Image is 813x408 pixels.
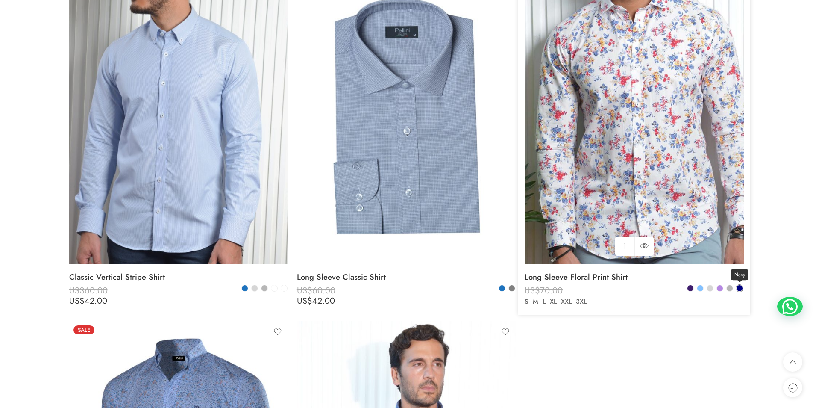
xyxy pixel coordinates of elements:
[251,284,258,292] a: Light Grey
[297,269,516,286] a: Long Sleeve Classic Shirt
[73,325,94,334] span: Sale
[634,237,654,256] a: QUICK SHOP
[559,297,574,307] a: XXL
[525,284,540,297] span: US$
[69,295,85,307] span: US$
[297,284,335,297] bdi: 60.00
[69,269,288,286] a: Classic Vertical Stripe Shirt
[261,284,268,292] a: low grey
[548,297,559,307] a: XL
[525,269,744,286] a: Long Sleeve Floral Print Shirt
[716,284,724,292] a: Light Purple
[270,284,278,292] a: pure white
[696,284,704,292] a: Light Blue
[508,284,516,292] a: Grey
[297,295,312,307] span: US$
[615,237,634,256] a: Select options for “Long Sleeve Floral Print Shirt”
[525,295,540,307] span: US$
[540,297,548,307] a: L
[280,284,288,292] a: White
[736,284,743,292] a: Navy
[687,284,694,292] a: Dark Purple
[531,297,540,307] a: M
[297,295,335,307] bdi: 42.00
[525,295,563,307] bdi: 49.00
[297,284,312,297] span: US$
[525,284,563,297] bdi: 70.00
[498,284,506,292] a: Blue
[69,284,85,297] span: US$
[706,284,714,292] a: Light Grey
[731,269,748,281] span: Navy
[69,295,107,307] bdi: 42.00
[574,297,589,307] a: 3XL
[522,297,531,307] a: S
[69,284,108,297] bdi: 60.00
[241,284,249,292] a: Blue
[726,284,734,292] a: low grey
